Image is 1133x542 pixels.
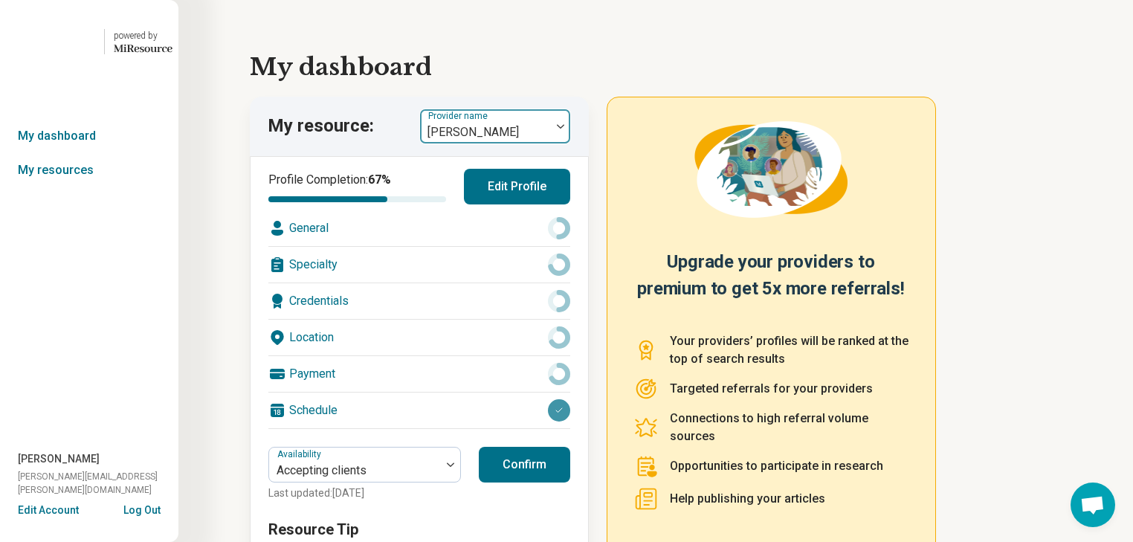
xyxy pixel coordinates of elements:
[277,449,324,459] label: Availability
[479,447,570,483] button: Confirm
[6,24,95,59] img: Geode Health
[268,114,374,139] p: My resource:
[18,503,79,518] button: Edit Account
[428,111,491,121] label: Provider name
[268,171,446,202] div: Profile Completion:
[670,490,825,508] p: Help publishing your articles
[634,248,908,314] h2: Upgrade your providers to premium to get 5x more referrals!
[114,29,172,42] div: powered by
[18,470,178,497] span: [PERSON_NAME][EMAIL_ADDRESS][PERSON_NAME][DOMAIN_NAME]
[6,24,172,59] a: Geode Healthpowered by
[18,451,100,467] span: [PERSON_NAME]
[268,210,570,246] div: General
[123,503,161,514] button: Log Out
[670,410,908,445] p: Connections to high referral volume sources
[250,49,1062,85] h1: My dashboard
[268,519,570,540] h3: Resource Tip
[268,485,461,501] p: Last updated: [DATE]
[670,380,873,398] p: Targeted referrals for your providers
[670,332,908,368] p: Your providers’ profiles will be ranked at the top of search results
[268,356,570,392] div: Payment
[368,172,391,187] span: 67 %
[1071,483,1115,527] div: Open chat
[464,169,570,204] button: Edit Profile
[268,393,570,428] div: Schedule
[268,320,570,355] div: Location
[268,283,570,319] div: Credentials
[268,247,570,283] div: Specialty
[670,457,883,475] p: Opportunities to participate in research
